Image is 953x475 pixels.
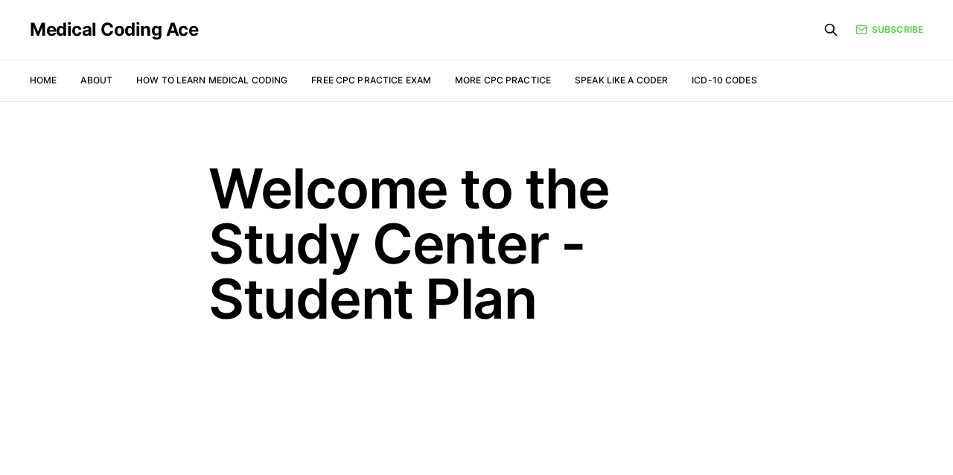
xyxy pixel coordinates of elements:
a: Medical Coding Ace [30,21,198,39]
a: Home [30,74,57,86]
a: Speak Like a Coder [575,74,668,86]
a: About [80,74,112,86]
a: How to Learn Medical Coding [136,74,287,86]
a: More CPC Practice [455,74,551,86]
a: Subscribe [855,23,923,36]
a: ICD-10 Codes [692,74,756,86]
h1: Welcome to the Study Center - Student Plan [208,161,745,326]
a: Free CPC Practice Exam [311,74,431,86]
